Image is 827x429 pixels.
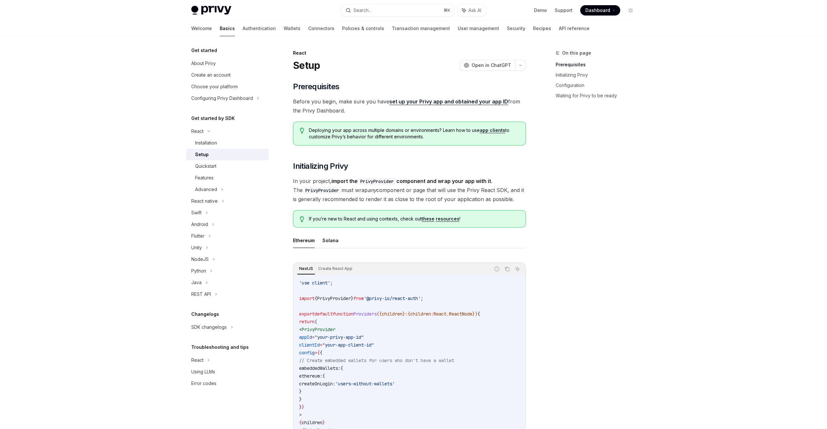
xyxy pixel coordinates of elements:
a: User management [458,21,499,36]
img: light logo [191,6,231,15]
span: : [431,311,434,317]
a: Prerequisites [556,59,641,70]
a: Initializing Privy [556,70,641,80]
a: Security [507,21,525,36]
span: { [340,365,343,371]
div: React native [191,197,218,205]
span: ⌘ K [444,8,450,13]
span: Initializing Privy [293,161,348,171]
span: PrivyProvider [302,327,335,332]
span: PrivyProvider [317,295,351,301]
span: Open in ChatGPT [472,62,511,69]
span: 'users-without-wallets' [335,381,395,387]
a: app clients [480,127,505,133]
div: Advanced [195,186,217,193]
a: Basics [220,21,235,36]
a: set up your Privy app and obtained your app ID [389,98,508,105]
h5: Changelogs [191,310,219,318]
span: Ask AI [468,7,481,14]
button: Ask AI [457,5,486,16]
a: Error codes [186,378,269,389]
div: Flutter [191,232,204,240]
a: Transaction management [392,21,450,36]
span: Prerequisites [293,81,339,92]
div: React [191,127,204,135]
button: Solana [322,233,339,248]
span: { [320,350,322,356]
span: { [477,311,480,317]
span: } [299,404,302,410]
span: { [315,295,317,301]
span: } [403,311,405,317]
div: Quickstart [195,162,216,170]
span: from [353,295,364,301]
a: Choose your platform [186,81,269,92]
span: children [382,311,403,317]
span: = [312,334,315,340]
span: default [315,311,333,317]
span: return [299,319,315,325]
div: Choose your platform [191,83,238,91]
a: Waiting for Privy to be ready [556,91,641,101]
span: '@privy-io/react-auth' [364,295,421,301]
span: function [333,311,353,317]
span: React [434,311,446,317]
div: Using LLMs [191,368,215,376]
span: Before you begin, make sure you have from the Privy Dashboard. [293,97,526,115]
div: Unity [191,244,202,252]
span: import [299,295,315,301]
button: Copy the contents from the code block [503,265,511,273]
a: Wallets [284,21,300,36]
span: . [446,311,449,317]
a: Authentication [243,21,276,36]
code: PrivyProvider [303,187,341,194]
span: ; [330,280,333,286]
a: Configuration [556,80,641,91]
h1: Setup [293,59,320,71]
div: SDK changelogs [191,323,227,331]
button: Search...⌘K [341,5,454,16]
div: Java [191,279,202,286]
div: Configuring Privy Dashboard [191,94,253,102]
span: ethereum: [299,373,322,379]
span: If you’re new to React and using contexts, check out ! [309,216,519,222]
a: Features [186,172,269,184]
a: Recipes [533,21,551,36]
a: these [422,216,434,222]
span: In your project, . The must wrap component or page that will use the Privy React SDK, and it is g... [293,177,526,204]
span: "your-app-client-id" [322,342,374,348]
strong: import the component and wrap your app with it [331,178,491,184]
span: } [299,396,302,402]
span: = [320,342,322,348]
code: PrivyProvider [358,178,396,185]
span: On this page [562,49,591,57]
a: About Privy [186,58,269,69]
div: Search... [353,6,372,14]
a: Setup [186,149,269,160]
span: export [299,311,315,317]
a: Quickstart [186,160,269,172]
span: { [322,373,325,379]
em: any [368,187,376,193]
a: Create an account [186,69,269,81]
div: NodeJS [191,255,209,263]
button: Ask AI [513,265,522,273]
svg: Tip [300,128,304,134]
span: }) [472,311,477,317]
span: 'use client' [299,280,330,286]
span: Deploying your app across multiple domains or environments? Learn how to use to customize Privy’s... [309,127,519,140]
button: Toggle dark mode [625,5,636,16]
span: "your-privy-app-id" [315,334,364,340]
div: React [293,50,526,56]
span: ({ [377,311,382,317]
button: Ethereum [293,233,315,248]
span: createOnLogin: [299,381,335,387]
div: Python [191,267,206,275]
div: Create an account [191,71,231,79]
a: API reference [559,21,590,36]
div: NextJS [297,265,315,273]
span: ; [421,295,423,301]
span: } [351,295,353,301]
span: Dashboard [585,7,610,14]
span: appId [299,334,312,340]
